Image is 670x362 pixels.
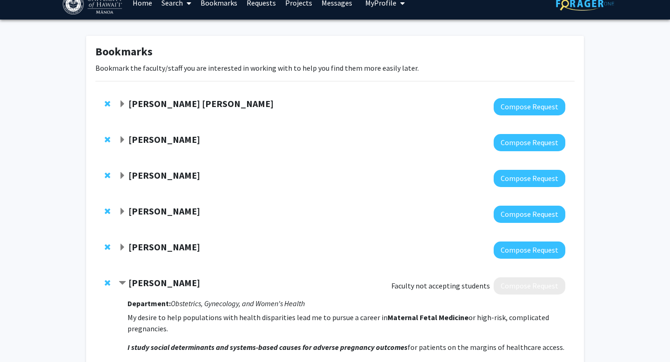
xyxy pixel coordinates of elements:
button: Compose Request to Samia Valeria Ozorio Dutra [494,98,565,115]
p: My desire to help populations with health disparities lead me to pursue a career in or high-risk,... [127,312,565,334]
span: Remove Corrie Miller from bookmarks [105,279,110,287]
span: Expand Joerg Graf Bookmark [119,136,126,144]
p: Bookmark the faculty/staff you are interested in working with to help you find them more easily l... [95,62,575,74]
span: Remove Joerg Graf from bookmarks [105,136,110,143]
span: Expand Sandra Chang Bookmark [119,172,126,180]
iframe: Chat [7,320,40,355]
span: Expand Samia Valeria Ozorio Dutra Bookmark [119,101,126,108]
strong: [PERSON_NAME] [128,241,200,253]
span: Expand Paris Stowers Bookmark [119,208,126,215]
span: Remove Michael Norris from bookmarks [105,243,110,251]
button: Compose Request to Joerg Graf [494,134,565,151]
span: Expand Michael Norris Bookmark [119,244,126,251]
em: I study social determinants and systems-based causes for adverse pregnancy outcomes [127,342,408,352]
span: Faculty not accepting students [391,280,490,291]
strong: [PERSON_NAME] [128,169,200,181]
strong: [PERSON_NAME] [PERSON_NAME] [128,98,274,109]
h1: Bookmarks [95,45,575,59]
strong: [PERSON_NAME] [128,134,200,145]
button: Compose Request to Michael Norris [494,241,565,259]
button: Compose Request to Paris Stowers [494,206,565,223]
span: Remove Samia Valeria Ozorio Dutra from bookmarks [105,100,110,107]
strong: Department: [127,299,171,308]
button: Compose Request to Corrie Miller [494,277,565,295]
span: for patients on the margins of healthcare access. [127,342,564,352]
span: Contract Corrie Miller Bookmark [119,280,126,287]
strong: [PERSON_NAME] [128,277,200,288]
strong: Maternal Fetal Medicine [388,313,469,322]
button: Compose Request to Sandra Chang [494,170,565,187]
span: Remove Paris Stowers from bookmarks [105,208,110,215]
span: Remove Sandra Chang from bookmarks [105,172,110,179]
strong: [PERSON_NAME] [128,205,200,217]
i: Obstetrics, Gynecology, and Women's Health [171,299,305,308]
